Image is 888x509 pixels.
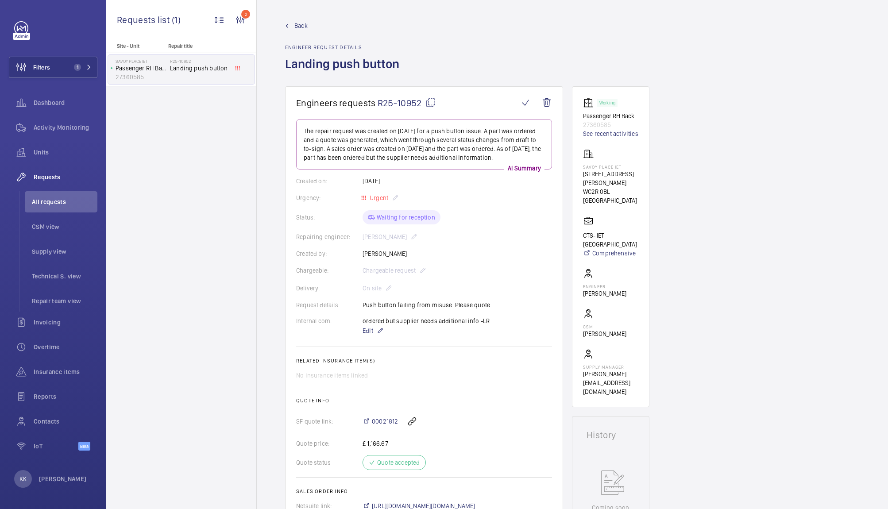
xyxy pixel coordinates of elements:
span: Filters [33,63,50,72]
p: [STREET_ADDRESS][PERSON_NAME] [583,170,638,187]
a: Comprehensive [583,249,638,258]
p: KK [19,474,27,483]
span: IoT [34,442,78,451]
span: Requests list [117,14,172,25]
p: The repair request was created on [DATE] for a push button issue. A part was ordered and a quote ... [304,127,544,162]
p: [PERSON_NAME] [583,329,626,338]
span: Units [34,148,97,157]
span: Requests [34,173,97,181]
span: Engineers requests [296,97,376,108]
span: Invoicing [34,318,97,327]
span: Dashboard [34,98,97,107]
span: Technical S. view [32,272,97,281]
img: elevator.svg [583,97,597,108]
span: Repair team view [32,297,97,305]
h2: R25-10952 [170,58,228,64]
a: 00021812 [363,417,398,426]
button: Filters1 [9,57,97,78]
p: Site - Unit [106,43,165,49]
p: CSM [583,324,626,329]
h2: Engineer request details [285,44,405,50]
span: 1 [74,64,81,71]
span: 00021812 [372,417,398,426]
p: WC2R 0BL [GEOGRAPHIC_DATA] [583,187,638,205]
p: [PERSON_NAME] [583,289,626,298]
span: Landing push button [170,64,228,73]
p: Savoy Place IET [116,58,166,64]
span: Reports [34,392,97,401]
span: Activity Monitoring [34,123,97,132]
p: Repair title [168,43,227,49]
span: Edit [363,326,373,335]
span: Contacts [34,417,97,426]
h2: Quote info [296,397,552,404]
h2: Sales order info [296,488,552,494]
p: Supply manager [583,364,638,370]
p: Engineer [583,284,626,289]
span: All requests [32,197,97,206]
span: Back [294,21,308,30]
p: AI Summary [504,164,544,173]
p: 27360585 [583,120,638,129]
span: Beta [78,442,90,451]
p: Savoy Place IET [583,164,638,170]
h1: Landing push button [285,56,405,86]
h1: History [587,431,635,440]
p: 27360585 [116,73,166,81]
span: CSM view [32,222,97,231]
span: Supply view [32,247,97,256]
span: R25-10952 [378,97,436,108]
a: See recent activities [583,129,638,138]
span: Insurance items [34,367,97,376]
p: [PERSON_NAME] [39,474,87,483]
span: Overtime [34,343,97,351]
p: CTS- IET [GEOGRAPHIC_DATA] [583,231,638,249]
p: [PERSON_NAME][EMAIL_ADDRESS][DOMAIN_NAME] [583,370,638,396]
h2: Related insurance item(s) [296,358,552,364]
p: Passenger RH Back [583,112,638,120]
p: Working [599,101,615,104]
p: Passenger RH Back [116,64,166,73]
